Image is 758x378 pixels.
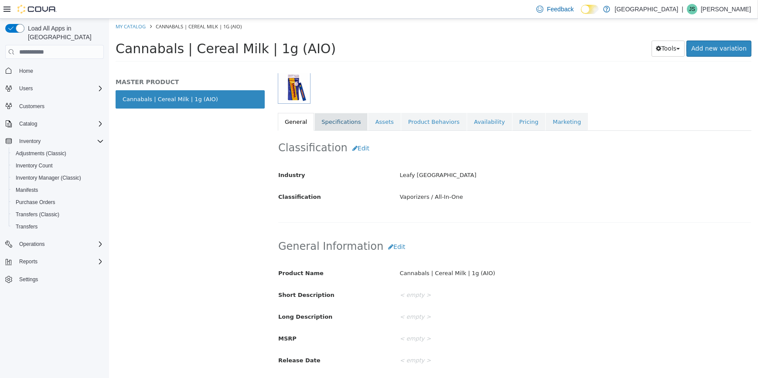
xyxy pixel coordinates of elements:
[2,238,107,250] button: Operations
[284,334,649,350] div: < empty >
[12,148,104,159] span: Adjustments (Classic)
[16,162,53,169] span: Inventory Count
[284,313,649,328] div: < empty >
[5,61,104,308] nav: Complex example
[7,72,156,90] a: Cannabals | Cereal Milk | 1g (AIO)
[12,221,104,232] span: Transfers
[16,83,36,94] button: Users
[16,187,38,194] span: Manifests
[274,220,301,236] button: Edit
[169,251,215,258] span: Product Name
[689,4,695,14] span: JS
[19,258,38,265] span: Reports
[16,256,41,267] button: Reports
[12,185,104,195] span: Manifests
[16,83,104,94] span: Users
[16,274,104,285] span: Settings
[12,160,56,171] a: Inventory Count
[24,24,104,41] span: Load All Apps in [GEOGRAPHIC_DATA]
[12,173,104,183] span: Inventory Manager (Classic)
[19,85,33,92] span: Users
[16,239,48,249] button: Operations
[12,197,104,208] span: Purchase Orders
[9,172,107,184] button: Inventory Manager (Classic)
[169,153,196,160] span: Industry
[19,241,45,248] span: Operations
[12,173,85,183] a: Inventory Manager (Classic)
[169,122,642,138] h2: Classification
[9,184,107,196] button: Manifests
[533,0,577,18] a: Feedback
[2,100,107,112] button: Customers
[12,209,104,220] span: Transfers (Classic)
[2,82,107,95] button: Users
[16,199,55,206] span: Purchase Orders
[16,174,81,181] span: Inventory Manager (Classic)
[16,119,104,129] span: Catalog
[292,94,358,112] a: Product Behaviors
[16,223,38,230] span: Transfers
[284,149,649,164] div: Leafy [GEOGRAPHIC_DATA]
[16,119,41,129] button: Catalog
[19,120,37,127] span: Catalog
[12,197,59,208] a: Purchase Orders
[284,247,649,262] div: Cannabals | Cereal Milk | 1g (AIO)
[16,101,48,112] a: Customers
[2,273,107,286] button: Settings
[16,274,41,285] a: Settings
[581,5,599,14] input: Dark Mode
[358,94,403,112] a: Availability
[259,94,291,112] a: Assets
[16,101,104,112] span: Customers
[682,4,683,14] p: |
[2,64,107,77] button: Home
[615,4,678,14] p: [GEOGRAPHIC_DATA]
[9,221,107,233] button: Transfers
[12,148,70,159] a: Adjustments (Classic)
[16,65,104,76] span: Home
[437,94,479,112] a: Marketing
[16,66,37,76] a: Home
[169,94,205,112] a: General
[169,295,223,301] span: Long Description
[7,4,37,11] a: My Catalog
[9,160,107,172] button: Inventory Count
[16,136,44,146] button: Inventory
[701,4,751,14] p: [PERSON_NAME]
[577,22,642,38] a: Add new variation
[2,255,107,268] button: Reports
[9,196,107,208] button: Purchase Orders
[239,122,265,138] button: Edit
[16,136,104,146] span: Inventory
[19,103,44,110] span: Customers
[2,118,107,130] button: Catalog
[284,171,649,186] div: Vaporizers / All-In-One
[7,22,227,37] span: Cannabals | Cereal Milk | 1g (AIO)
[2,135,107,147] button: Inventory
[19,68,33,75] span: Home
[169,175,212,181] span: Classification
[169,220,642,236] h2: General Information
[12,185,41,195] a: Manifests
[47,4,133,11] span: Cannabals | Cereal Milk | 1g (AIO)
[7,59,156,67] h5: MASTER PRODUCT
[543,22,576,38] button: Tools
[16,211,59,218] span: Transfers (Classic)
[12,209,63,220] a: Transfers (Classic)
[169,338,212,345] span: Release Date
[205,94,259,112] a: Specifications
[687,4,697,14] div: John Sully
[16,150,66,157] span: Adjustments (Classic)
[9,208,107,221] button: Transfers (Classic)
[284,269,649,284] div: < empty >
[16,239,104,249] span: Operations
[19,138,41,145] span: Inventory
[284,291,649,306] div: < empty >
[12,221,41,232] a: Transfers
[169,317,188,323] span: MSRP
[12,160,104,171] span: Inventory Count
[547,5,574,14] span: Feedback
[19,276,38,283] span: Settings
[17,5,57,14] img: Cova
